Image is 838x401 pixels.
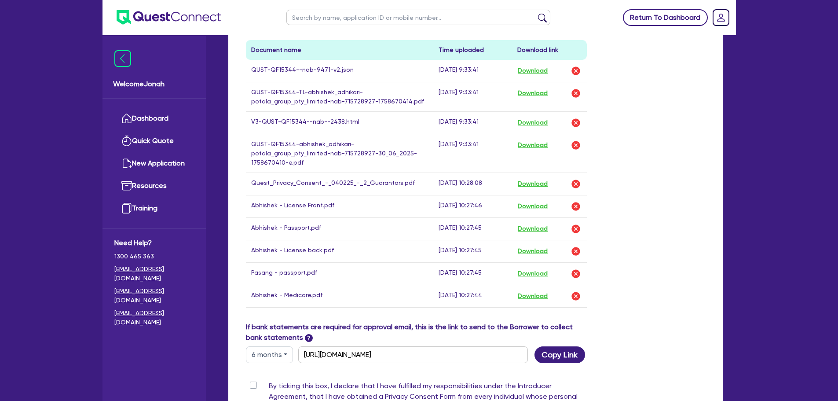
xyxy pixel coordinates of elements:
[571,224,581,234] img: delete-icon
[246,134,434,173] td: QUST-QF15344-abhishek_adhikari-potala_group_pty_limited-nab-715728927-30_06_2025-1758670410-e.pdf
[121,203,132,213] img: training
[517,178,548,190] button: Download
[113,79,195,89] span: Welcome Jonah
[246,60,434,82] td: QUST-QF15344--nab-9471-v2.json
[121,158,132,169] img: new-application
[114,238,194,248] span: Need Help?
[517,223,548,235] button: Download
[433,60,512,82] td: [DATE] 9:33:41
[710,6,732,29] a: Dropdown toggle
[534,346,585,363] button: Copy Link
[571,201,581,212] img: delete-icon
[246,195,434,217] td: Abhishek - License Front.pdf
[117,10,221,25] img: quest-connect-logo-blue
[121,136,132,146] img: quick-quote
[114,252,194,261] span: 1300 465 363
[517,88,548,99] button: Download
[246,322,587,343] label: If bank statements are required for approval email, this is the link to send to the Borrower to c...
[517,117,548,129] button: Download
[433,111,512,134] td: [DATE] 9:33:41
[114,107,194,130] a: Dashboard
[433,82,512,111] td: [DATE] 9:33:41
[571,118,581,128] img: delete-icon
[114,175,194,197] a: Resources
[433,240,512,262] td: [DATE] 10:27:45
[114,197,194,220] a: Training
[246,82,434,111] td: QUST-QF15344-TL-abhishek_adhikari-potala_group_pty_limited-nab-715728927-1758670414.pdf
[517,246,548,257] button: Download
[517,268,548,280] button: Download
[517,140,548,151] button: Download
[114,50,131,67] img: icon-menu-close
[114,309,194,327] a: [EMAIL_ADDRESS][DOMAIN_NAME]
[246,262,434,285] td: Pasang - passport.pdf
[433,173,512,195] td: [DATE] 10:28:08
[246,240,434,262] td: Abhishek - License back.pdf
[305,334,313,342] span: ?
[286,10,550,25] input: Search by name, application ID or mobile number...
[571,269,581,279] img: delete-icon
[517,201,548,212] button: Download
[571,246,581,257] img: delete-icon
[623,9,708,26] a: Return To Dashboard
[433,134,512,173] td: [DATE] 9:33:41
[246,111,434,134] td: V3-QUST-QF15344--nab--2438.html
[246,217,434,240] td: Abhishek - Passport.pdf
[571,291,581,302] img: delete-icon
[433,40,512,60] th: Time uploaded
[433,217,512,240] td: [DATE] 10:27:45
[571,179,581,189] img: delete-icon
[114,265,194,283] a: [EMAIL_ADDRESS][DOMAIN_NAME]
[246,285,434,307] td: Abhishek - Medicare.pdf
[512,40,587,60] th: Download link
[121,180,132,191] img: resources
[571,66,581,76] img: delete-icon
[433,262,512,285] td: [DATE] 10:27:45
[517,65,548,77] button: Download
[246,40,434,60] th: Document name
[571,88,581,99] img: delete-icon
[517,291,548,302] button: Download
[433,285,512,307] td: [DATE] 10:27:44
[246,346,293,363] button: Dropdown toggle
[246,173,434,195] td: Quest_Privacy_Consent_-_040225_-_2_Guarantors.pdf
[571,140,581,151] img: delete-icon
[114,152,194,175] a: New Application
[433,195,512,217] td: [DATE] 10:27:46
[114,287,194,305] a: [EMAIL_ADDRESS][DOMAIN_NAME]
[114,130,194,152] a: Quick Quote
